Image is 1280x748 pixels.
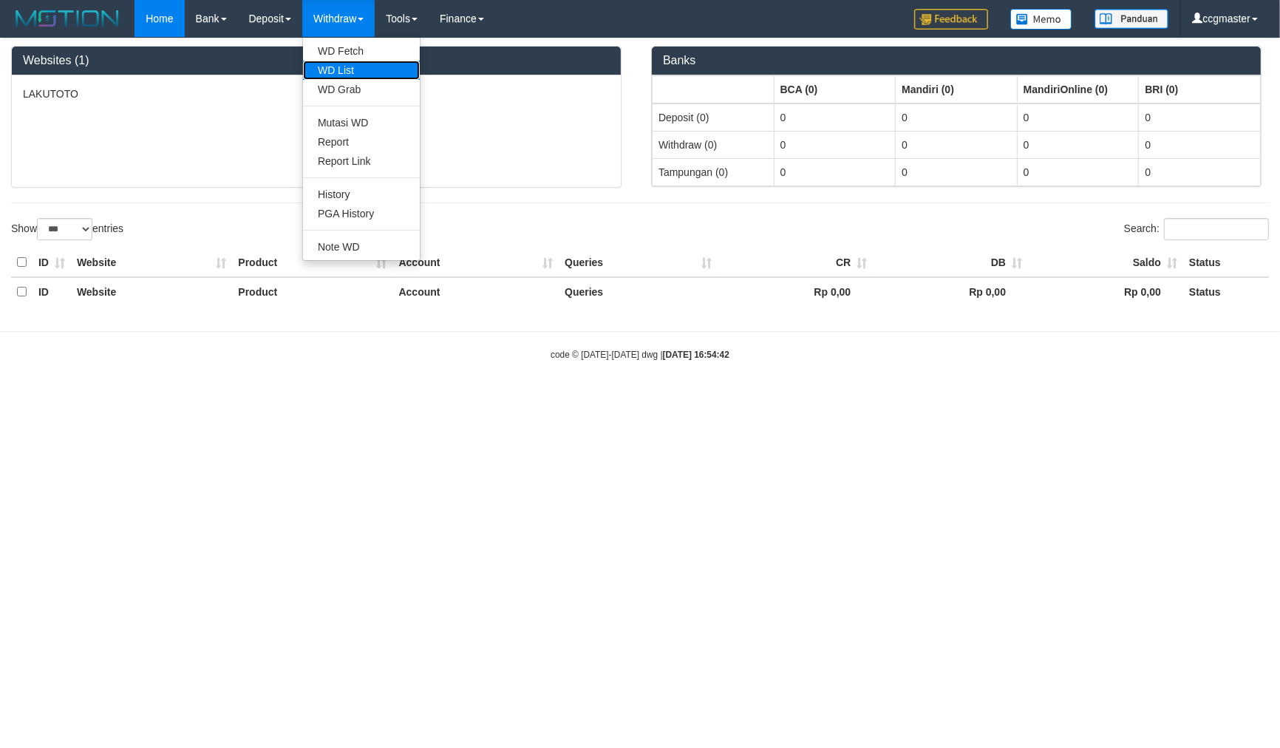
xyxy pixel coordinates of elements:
th: Rp 0,00 [873,277,1028,306]
td: Tampungan (0) [653,158,775,186]
td: 0 [1139,158,1261,186]
th: ID [33,248,71,277]
th: Status [1183,277,1269,306]
td: 0 [1139,131,1261,158]
th: Group: activate to sort column ascending [653,75,775,103]
td: 0 [1017,103,1139,132]
img: Button%20Memo.svg [1010,9,1072,30]
th: Rp 0,00 [1028,277,1183,306]
a: PGA History [303,204,420,223]
a: WD Grab [303,80,420,99]
a: Mutasi WD [303,113,420,132]
td: 0 [774,158,896,186]
th: Product [232,277,392,306]
td: Withdraw (0) [653,131,775,158]
img: MOTION_logo.png [11,7,123,30]
th: DB [873,248,1028,277]
a: Report [303,132,420,152]
th: Group: activate to sort column ascending [1017,75,1139,103]
a: WD List [303,61,420,80]
th: Account [393,248,559,277]
label: Search: [1124,218,1269,240]
th: CR [718,248,874,277]
h3: Banks [663,54,1250,67]
td: 0 [774,103,896,132]
img: panduan.png [1095,9,1168,29]
th: Group: activate to sort column ascending [1139,75,1261,103]
td: 0 [896,158,1018,186]
p: LAKUTOTO [23,86,610,101]
label: Show entries [11,218,123,240]
th: Queries [559,277,718,306]
th: Website [71,248,232,277]
td: 0 [1017,131,1139,158]
a: Note WD [303,237,420,256]
td: 0 [774,131,896,158]
td: 0 [1139,103,1261,132]
a: WD Fetch [303,41,420,61]
strong: [DATE] 16:54:42 [663,350,729,360]
td: 0 [896,103,1018,132]
small: code © [DATE]-[DATE] dwg | [551,350,729,360]
input: Search: [1164,218,1269,240]
img: Feedback.jpg [914,9,988,30]
a: Report Link [303,152,420,171]
th: Account [393,277,559,306]
td: 0 [1017,158,1139,186]
th: Product [232,248,392,277]
td: Deposit (0) [653,103,775,132]
td: 0 [896,131,1018,158]
a: History [303,185,420,204]
th: Queries [559,248,718,277]
th: Rp 0,00 [718,277,874,306]
th: ID [33,277,71,306]
th: Website [71,277,232,306]
th: Group: activate to sort column ascending [896,75,1018,103]
h3: Websites (1) [23,54,610,67]
th: Status [1183,248,1269,277]
th: Saldo [1028,248,1183,277]
th: Group: activate to sort column ascending [774,75,896,103]
select: Showentries [37,218,92,240]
